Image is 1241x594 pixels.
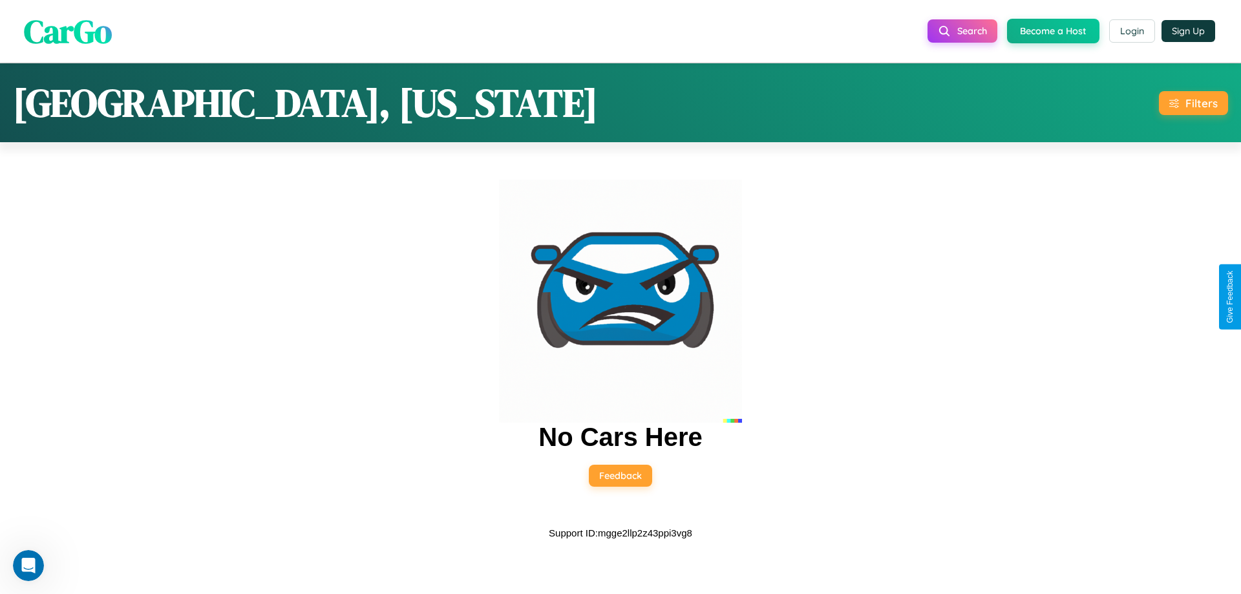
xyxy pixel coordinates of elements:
p: Support ID: mgge2llp2z43ppi3vg8 [549,524,692,542]
iframe: Intercom live chat [13,550,44,581]
button: Feedback [589,465,652,487]
span: Search [957,25,987,37]
button: Filters [1159,91,1228,115]
button: Login [1109,19,1155,43]
h2: No Cars Here [538,423,702,452]
button: Become a Host [1007,19,1099,43]
h1: [GEOGRAPHIC_DATA], [US_STATE] [13,76,598,129]
button: Search [928,19,997,43]
img: car [499,180,742,423]
span: CarGo [24,8,112,53]
div: Filters [1185,96,1218,110]
button: Sign Up [1161,20,1215,42]
div: Give Feedback [1225,271,1235,323]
